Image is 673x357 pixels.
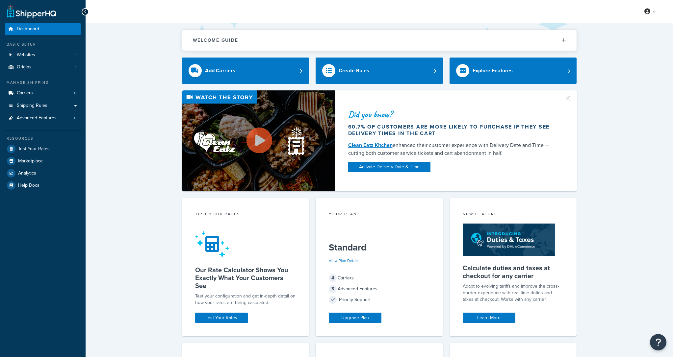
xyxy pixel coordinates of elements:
[195,313,248,323] a: Test Your Rates
[5,49,81,61] li: Websites
[348,141,393,149] a: Clean Eatz Kitchen
[195,266,296,290] h5: Our Rate Calculator Shows You Exactly What Your Customers See
[329,258,359,264] a: View Plan Details
[348,110,556,119] div: Did you know?
[329,284,430,294] div: Advanced Features
[17,52,35,58] span: Websites
[5,42,81,47] div: Basic Setup
[329,295,430,304] div: Priority Support
[75,52,76,58] span: 1
[17,26,39,32] span: Dashboard
[5,61,81,73] li: Origins
[5,87,81,99] li: Carriers
[339,66,369,75] div: Create Rules
[5,49,81,61] a: Websites1
[463,313,515,323] a: Learn More
[5,143,81,155] a: Test Your Rates
[329,211,430,219] div: Your Plan
[5,61,81,73] a: Origins1
[74,115,76,121] span: 0
[5,23,81,35] a: Dashboard
[473,66,513,75] div: Explore Features
[193,38,238,43] h2: Welcome Guide
[450,58,577,84] a: Explore Features
[316,58,443,84] a: Create Rules
[74,90,76,96] span: 0
[463,211,564,219] div: New Feature
[348,162,430,172] a: Activate Delivery Date & Time
[329,274,337,282] span: 4
[182,30,577,51] button: Welcome Guide
[18,146,50,152] span: Test Your Rates
[182,58,309,84] a: Add Carriers
[5,112,81,124] a: Advanced Features0
[650,334,666,350] button: Open Resource Center
[463,283,564,303] p: Adapt to evolving tariffs and improve the cross-border experience with real-time duties and taxes...
[17,90,33,96] span: Carriers
[5,167,81,179] a: Analytics
[348,141,556,157] div: enhanced their customer experience with Delivery Date and Time — cutting both customer service ti...
[5,87,81,99] a: Carriers0
[195,211,296,219] div: Test your rates
[5,155,81,167] a: Marketplace
[17,115,57,121] span: Advanced Features
[75,64,76,70] span: 1
[205,66,235,75] div: Add Carriers
[5,112,81,124] li: Advanced Features
[329,285,337,293] span: 3
[329,242,430,253] h5: Standard
[5,136,81,141] div: Resources
[18,158,43,164] span: Marketplace
[5,100,81,112] a: Shipping Rules
[17,64,32,70] span: Origins
[463,264,564,280] h5: Calculate duties and taxes at checkout for any carrier
[348,124,556,137] div: 60.7% of customers are more likely to purchase if they see delivery times in the cart
[5,179,81,191] a: Help Docs
[17,103,47,108] span: Shipping Rules
[18,183,39,188] span: Help Docs
[195,293,296,306] div: Test your configuration and get in-depth detail on how your rates are being calculated.
[329,313,381,323] a: Upgrade Plan
[182,90,335,191] img: Video thumbnail
[18,171,36,176] span: Analytics
[5,80,81,85] div: Manage Shipping
[329,274,430,283] div: Carriers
